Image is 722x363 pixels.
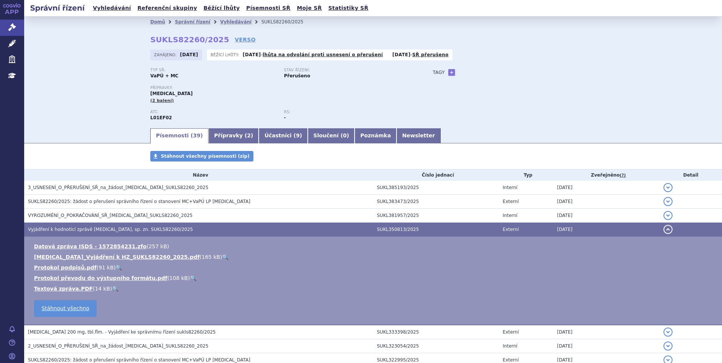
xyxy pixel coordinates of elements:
td: SUKL323054/2025 [373,339,499,353]
li: ( ) [34,285,714,292]
span: 3_USNESENÍ_O_PŘERUŠENÍ_SŘ_na_žádost_KISQALI_SUKLS82260_2025 [28,185,208,190]
a: lhůta na odvolání proti usnesení o přerušení [263,52,383,57]
a: Vyhledávání [91,3,133,13]
td: [DATE] [553,181,659,195]
a: Písemnosti SŘ [244,3,293,13]
span: (2 balení) [150,98,174,103]
td: SUKL383473/2025 [373,195,499,209]
h2: Správní řízení [24,3,91,13]
span: 91 kB [99,265,114,271]
span: 2_USNESENÍ_O_PŘERUŠENÍ_SŘ_na_žádost_KISQALI_SUKLS82260_2025 [28,343,208,349]
a: 🔍 [112,286,119,292]
td: [DATE] [553,325,659,339]
p: - [243,52,383,58]
span: Interní [503,185,517,190]
span: 0 [343,132,347,138]
span: 108 kB [170,275,188,281]
li: ( ) [34,253,714,261]
a: Správní řízení [175,19,210,25]
a: Poznámka [355,128,396,143]
button: detail [663,225,673,234]
td: SUKL385193/2025 [373,181,499,195]
a: Protokol podpisů.pdf [34,265,97,271]
span: Zahájeno: [154,52,178,58]
span: Externí [503,357,518,363]
a: Protokol převodu do výstupního formátu.pdf [34,275,167,281]
a: Běžící lhůty [201,3,242,13]
th: Typ [499,169,553,181]
span: 14 kB [95,286,110,292]
td: SUKL381957/2025 [373,209,499,223]
span: Stáhnout všechny písemnosti (zip) [161,154,250,159]
td: [DATE] [553,195,659,209]
p: Typ SŘ: [150,68,276,72]
a: Moje SŘ [295,3,324,13]
span: 9 [296,132,300,138]
li: SUKLS82260/2025 [261,16,313,28]
a: Newsletter [396,128,441,143]
a: Datová zpráva ISDS - 1572854231.zfo [34,243,147,249]
span: 257 kB [148,243,167,249]
span: SUKLS82260/2025: žádost o přerušení správního řízení o stanovení MC+VaPÚ LP Kisqali [28,357,250,363]
span: Interní [503,213,517,218]
a: + [448,69,455,76]
li: ( ) [34,274,714,282]
p: Stav řízení: [284,68,410,72]
button: detail [663,341,673,351]
span: Běžící lhůty: [211,52,241,58]
span: VYROZUMĚNÍ_O_POKRAČOVÁNÍ_SŘ_KISQALI_SUKLS82260_2025 [28,213,193,218]
a: 🔍 [116,265,122,271]
button: detail [663,211,673,220]
p: ATC: [150,110,276,114]
strong: [DATE] [243,52,261,57]
abbr: (?) [620,173,626,178]
strong: [DATE] [180,52,198,57]
h3: Tagy [433,68,445,77]
td: SUKL333398/2025 [373,325,499,339]
a: Domů [150,19,165,25]
strong: Přerušeno [284,73,310,78]
button: detail [663,197,673,206]
a: VERSO [235,36,256,43]
td: SUKL350813/2025 [373,223,499,237]
p: Přípravky: [150,86,418,90]
li: ( ) [34,264,714,271]
a: Sloučení (0) [308,128,355,143]
button: detail [663,183,673,192]
td: [DATE] [553,339,659,353]
a: Písemnosti (39) [150,128,208,143]
span: Interní [503,343,517,349]
a: Stáhnout všechno [34,300,97,317]
span: [MEDICAL_DATA] [150,91,193,96]
strong: SUKLS82260/2025 [150,35,229,44]
th: Zveřejněno [553,169,659,181]
th: Název [24,169,373,181]
span: 165 kB [202,254,220,260]
a: [MEDICAL_DATA]_Vyjádření k HZ_SUKLS82260_2025.pdf [34,254,200,260]
th: Detail [660,169,722,181]
li: ( ) [34,243,714,250]
span: Externí [503,329,518,335]
td: [DATE] [553,209,659,223]
span: SUKLS82260/2025: žádost o přerušení správního řízení o stanovení MC+VaPÚ LP Kisqali [28,199,250,204]
strong: - [284,115,286,120]
button: detail [663,328,673,337]
a: 🔍 [222,254,228,260]
p: RS: [284,110,410,114]
a: Vyhledávání [220,19,251,25]
span: 39 [193,132,200,138]
span: Vyjádření k hodnotící zprávě KISQALI, sp. zn. SUKLS82260/2025 [28,227,193,232]
th: Číslo jednací [373,169,499,181]
p: - [392,52,449,58]
strong: [DATE] [392,52,410,57]
span: Externí [503,227,518,232]
a: 🔍 [190,275,196,281]
a: Textová zpráva.PDF [34,286,93,292]
span: Externí [503,199,518,204]
a: Statistiky SŘ [326,3,370,13]
a: SŘ přerušeno [412,52,449,57]
a: Přípravky (2) [208,128,259,143]
strong: VaPÚ + MC [150,73,178,78]
a: Referenční skupiny [135,3,199,13]
td: [DATE] [553,223,659,237]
